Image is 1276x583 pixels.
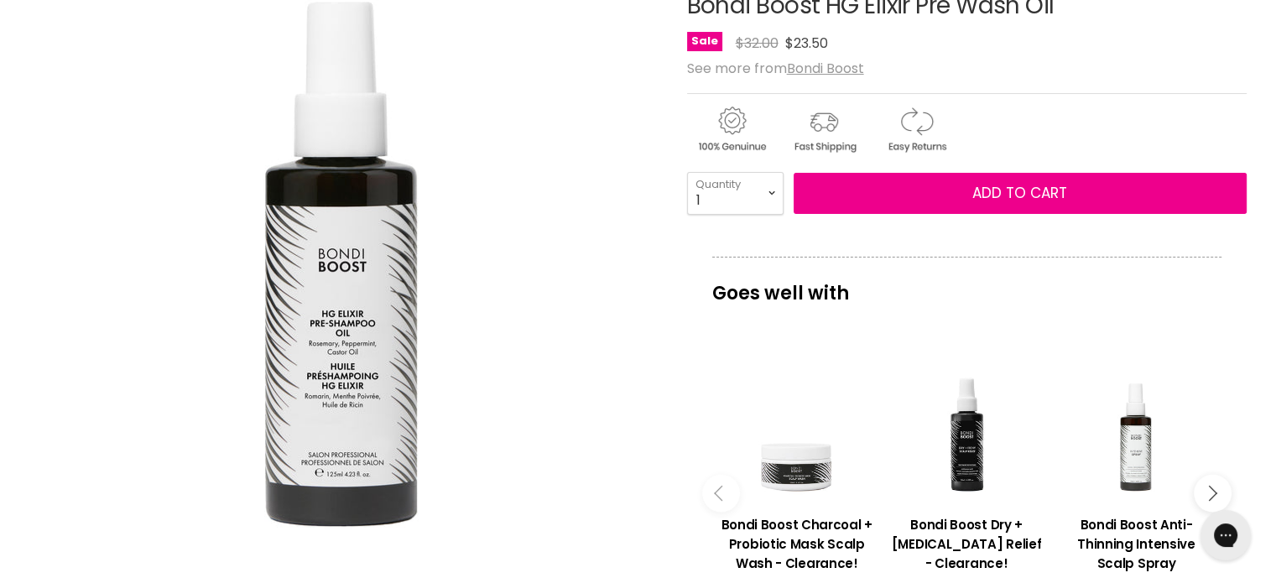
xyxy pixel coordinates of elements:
img: returns.gif [872,104,961,155]
p: Goes well with [712,257,1221,312]
span: Add to cart [972,183,1067,203]
span: Sale [687,32,722,51]
a: Bondi Boost [787,59,864,78]
select: Quantity [687,172,784,214]
a: View product:Bondi Boost Anti-Thinning Intensive Scalp Spray [1060,502,1212,581]
h3: Bondi Boost Anti-Thinning Intensive Scalp Spray [1060,515,1212,573]
img: shipping.gif [779,104,868,155]
img: genuine.gif [687,104,776,155]
iframe: Gorgias live chat messenger [1192,504,1259,566]
button: Add to cart [794,173,1247,215]
a: View product:Bondi Boost Dry + Itchy Scalp Relief - Clearance! [890,502,1043,581]
a: View product:Bondi Boost Charcoal + Probiotic Mask Scalp Wash - Clearance! [721,502,873,581]
h3: Bondi Boost Charcoal + Probiotic Mask Scalp Wash - Clearance! [721,515,873,573]
span: See more from [687,59,864,78]
span: $32.00 [736,34,779,53]
span: $23.50 [785,34,828,53]
h3: Bondi Boost Dry + [MEDICAL_DATA] Relief - Clearance! [890,515,1043,573]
